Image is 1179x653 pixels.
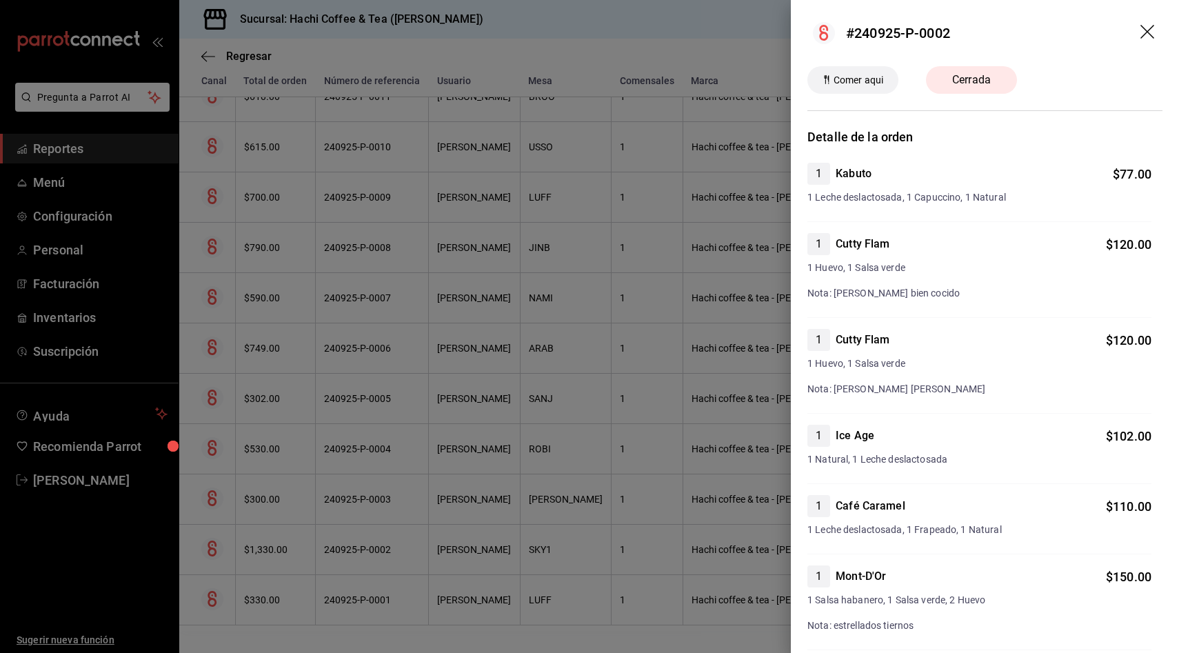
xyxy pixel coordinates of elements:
[807,523,1151,537] span: 1 Leche deslactosada, 1 Frapeado, 1 Natural
[807,236,830,252] span: 1
[807,568,830,585] span: 1
[807,452,1151,467] span: 1 Natural, 1 Leche deslactosada
[836,498,905,514] h4: Café Caramel
[807,383,985,394] span: Nota: [PERSON_NAME] [PERSON_NAME]
[807,332,830,348] span: 1
[828,73,889,88] span: Comer aqui
[836,165,871,182] h4: Kabuto
[807,498,830,514] span: 1
[807,356,1151,371] span: 1 Huevo, 1 Salsa verde
[836,568,886,585] h4: Mont-D'Or
[1106,237,1151,252] span: $ 120.00
[1106,333,1151,348] span: $ 120.00
[807,428,830,444] span: 1
[807,288,960,299] span: Nota: [PERSON_NAME] bien cocido
[807,593,1151,607] span: 1 Salsa habanero, 1 Salsa verde, 2 Huevo
[807,261,1151,275] span: 1 Huevo, 1 Salsa verde
[807,620,914,631] span: Nota: estrellados tiernos
[1106,429,1151,443] span: $ 102.00
[836,332,889,348] h4: Cutty Flam
[1140,25,1157,41] button: drag
[836,236,889,252] h4: Cutty Flam
[1106,570,1151,584] span: $ 150.00
[1106,499,1151,514] span: $ 110.00
[807,165,830,182] span: 1
[836,428,874,444] h4: Ice Age
[846,23,950,43] div: #240925-P-0002
[1113,167,1151,181] span: $ 77.00
[807,190,1151,205] span: 1 Leche deslactosada, 1 Capuccino, 1 Natural
[807,128,1162,146] h3: Detalle de la orden
[944,72,999,88] span: Cerrada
